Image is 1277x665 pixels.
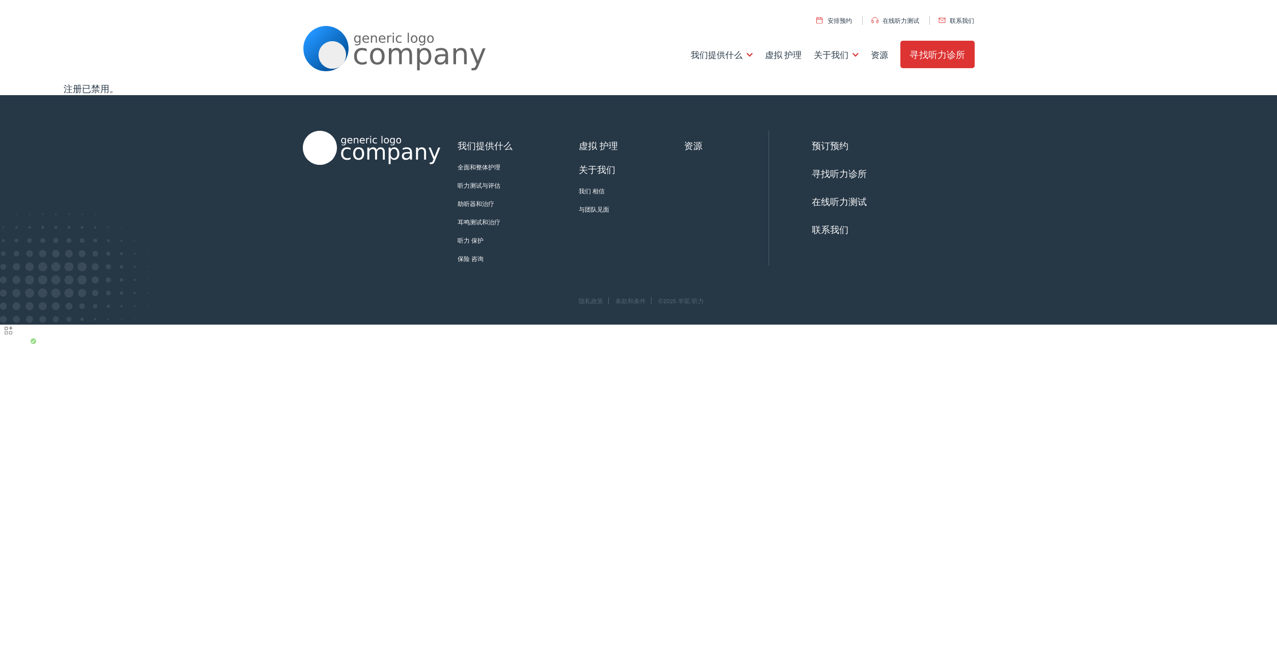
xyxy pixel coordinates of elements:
a: 条款和条件 [615,296,646,305]
img: 实用程序图标 [871,17,878,23]
a: 资源 [684,138,769,152]
a: 耳鸣测试和治疗 [458,217,579,226]
a: 关于我们 [579,162,684,176]
a: 寻找听力诊所 [812,167,867,180]
a: 保险 咨询 [458,254,579,263]
a: 我们提供什么 [691,36,753,74]
a: 全面和整体护理 [458,162,579,171]
a: 安排预约 [816,16,852,24]
img: 羊驼 听力 [303,131,440,165]
a: 虚拟 护理 [765,36,802,74]
div: ©2025 羊驼 听力 [653,297,704,304]
a: 在线听力测试 [812,195,867,208]
div: 注册已禁用。 [64,81,1213,95]
a: 听力测试与评估 [458,181,579,190]
img: 实用程序图标 [939,18,946,23]
a: 资源 [871,36,888,74]
a: 虚拟 护理 [579,138,684,152]
a: 联系我们 [812,223,848,236]
a: 我们 相信 [579,186,684,195]
a: 在线听力测试 [871,16,919,24]
a: 关于我们 [814,36,859,74]
a: 听力 保护 [458,236,579,245]
a: 我们提供什么 [458,138,579,152]
a: 预订预约 [812,139,848,152]
a: 助听器和治疗 [458,199,579,208]
a: 寻找听力诊所 [900,41,974,68]
a: 联系我们 [939,16,974,24]
a: 隐私政策 [579,296,603,305]
img: 实用程序图标 [816,17,822,23]
a: 与团队见面 [579,205,684,214]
